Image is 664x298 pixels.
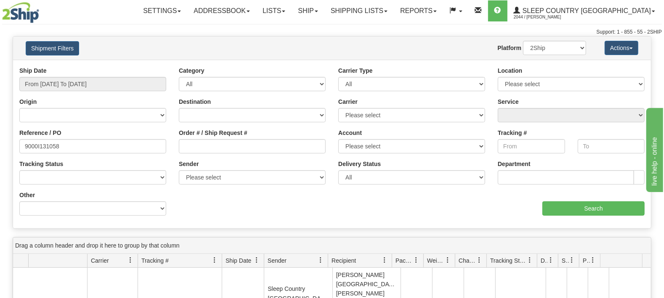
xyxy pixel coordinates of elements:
[338,98,358,106] label: Carrier
[292,0,324,21] a: Ship
[394,0,443,21] a: Reports
[498,160,531,168] label: Department
[490,256,527,265] span: Tracking Status
[586,253,600,267] a: Pickup Status filter column settings
[26,41,79,55] button: Shipment Filters
[396,256,413,265] span: Packages
[565,253,579,267] a: Shipment Issues filter column settings
[187,0,256,21] a: Addressbook
[268,256,287,265] span: Sender
[427,256,445,265] span: Weight
[521,7,651,14] span: Sleep Country [GEOGRAPHIC_DATA]
[514,13,577,21] span: 2044 / [PERSON_NAME]
[338,160,381,168] label: Delivery Status
[123,253,138,267] a: Carrier filter column settings
[19,129,61,137] label: Reference / PO
[338,129,362,137] label: Account
[19,191,35,199] label: Other
[19,98,37,106] label: Origin
[338,66,372,75] label: Carrier Type
[507,0,661,21] a: Sleep Country [GEOGRAPHIC_DATA] 2044 / [PERSON_NAME]
[409,253,423,267] a: Packages filter column settings
[583,256,590,265] span: Pickup Status
[605,41,638,55] button: Actions
[324,0,394,21] a: Shipping lists
[523,253,537,267] a: Tracking Status filter column settings
[19,66,47,75] label: Ship Date
[498,66,522,75] label: Location
[472,253,486,267] a: Charge filter column settings
[179,66,205,75] label: Category
[377,253,392,267] a: Recipient filter column settings
[91,256,109,265] span: Carrier
[207,253,222,267] a: Tracking # filter column settings
[256,0,292,21] a: Lists
[6,5,78,15] div: live help - online
[2,2,39,23] img: logo2044.jpg
[542,201,645,216] input: Search
[137,0,187,21] a: Settings
[459,256,476,265] span: Charge
[313,253,328,267] a: Sender filter column settings
[497,44,521,52] label: Platform
[441,253,455,267] a: Weight filter column settings
[250,253,264,267] a: Ship Date filter column settings
[645,106,663,192] iframe: chat widget
[19,160,63,168] label: Tracking Status
[541,256,548,265] span: Delivery Status
[13,237,651,254] div: grid grouping header
[562,256,569,265] span: Shipment Issues
[498,98,519,106] label: Service
[226,256,251,265] span: Ship Date
[578,139,645,153] input: To
[498,129,527,137] label: Tracking #
[498,139,565,153] input: From
[544,253,558,267] a: Delivery Status filter column settings
[179,98,211,106] label: Destination
[141,256,169,265] span: Tracking #
[332,256,356,265] span: Recipient
[2,29,662,36] div: Support: 1 - 855 - 55 - 2SHIP
[179,129,247,137] label: Order # / Ship Request #
[179,160,199,168] label: Sender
